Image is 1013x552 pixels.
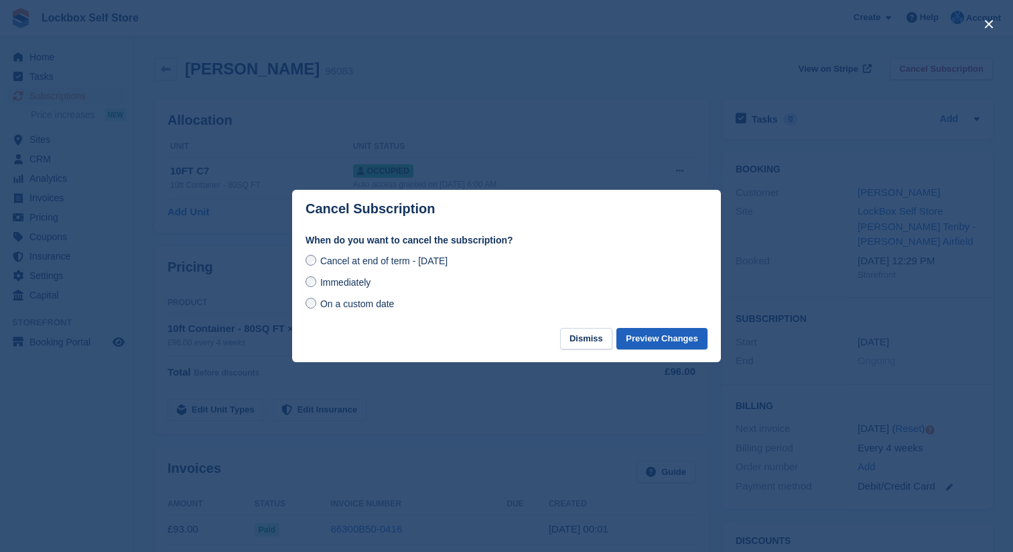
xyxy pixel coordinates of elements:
p: Cancel Subscription [306,201,435,217]
button: close [978,13,1000,35]
span: Immediately [320,277,370,288]
input: Immediately [306,276,316,287]
span: Cancel at end of term - [DATE] [320,256,448,266]
button: Preview Changes [616,328,707,350]
input: Cancel at end of term - [DATE] [306,255,316,266]
input: On a custom date [306,298,316,309]
label: When do you want to cancel the subscription? [306,233,707,247]
button: Dismiss [560,328,612,350]
span: On a custom date [320,298,395,309]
